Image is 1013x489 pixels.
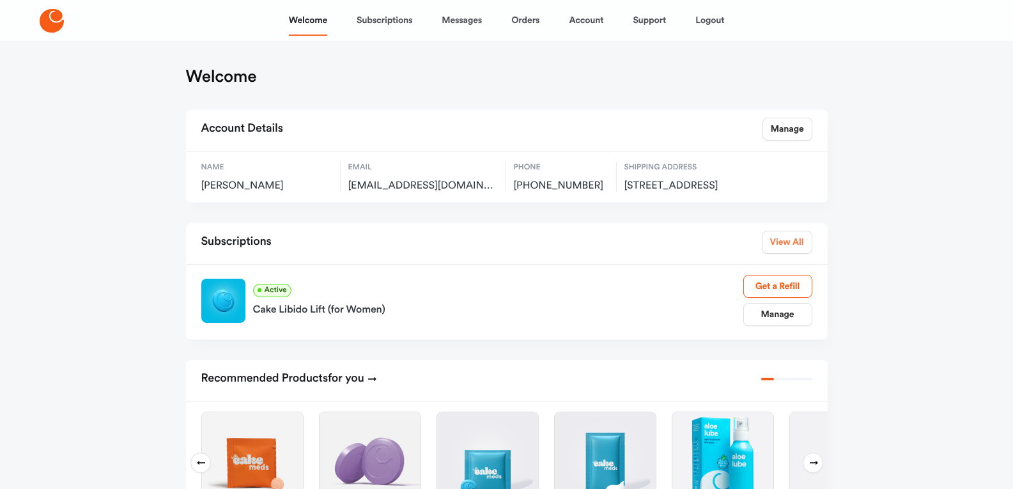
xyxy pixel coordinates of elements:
span: for you [328,373,364,384]
a: Orders [511,5,539,36]
a: Support [633,5,666,36]
span: Name [201,162,332,173]
a: Manage [762,118,812,141]
span: Lisacannon1996@gmail.com [348,180,498,192]
a: Welcome [289,5,327,36]
h2: Subscriptions [201,231,272,254]
h1: Welcome [186,66,257,87]
a: Logout [695,5,724,36]
a: Messages [442,5,482,36]
a: Cake Libido Lift (for Women) [253,297,743,318]
span: [PERSON_NAME] [201,180,332,192]
span: po box 401, gardendale, US, 79758 [624,180,762,192]
img: Libido Lift Rx [201,279,245,323]
a: Account [569,5,603,36]
span: Phone [514,162,608,173]
a: Get a Refill [743,275,812,298]
a: Manage [743,303,812,326]
h2: Recommended Products [201,368,377,391]
a: View All [762,231,812,254]
span: [PHONE_NUMBER] [514,180,608,192]
span: Shipping Address [624,162,762,173]
a: Subscriptions [357,5,412,36]
h2: Account Details [201,118,283,141]
span: Email [348,162,498,173]
span: Active [253,284,291,297]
